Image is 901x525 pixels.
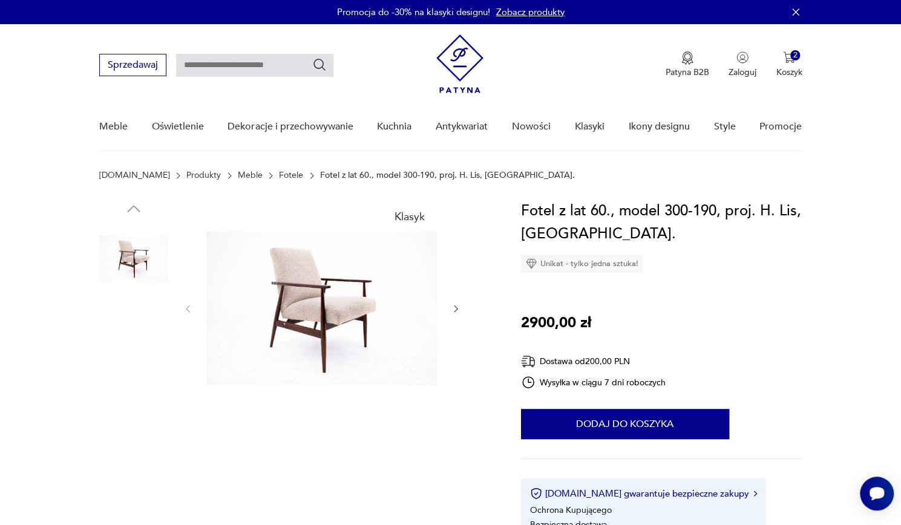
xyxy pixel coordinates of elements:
[521,200,802,246] h1: Fotel z lat 60., model 300-190, proj. H. Lis, [GEOGRAPHIC_DATA].
[666,67,709,78] p: Patyna B2B
[530,487,757,500] button: [DOMAIN_NAME] gwarantuje bezpieczne zakupy
[521,255,643,273] div: Unikat - tylko jedna sztuka!
[205,200,439,416] img: Zdjęcie produktu Fotel z lat 60., model 300-190, proj. H. Lis, Polska.
[521,311,591,334] p: 2900,00 zł
[666,51,709,78] button: Patyna B2B
[99,301,168,370] img: Zdjęcie produktu Fotel z lat 60., model 300-190, proj. H. Lis, Polska.
[436,34,483,93] img: Patyna - sklep z meblami i dekoracjami vintage
[387,204,432,230] div: Klasyk
[99,455,168,524] img: Zdjęcie produktu Fotel z lat 60., model 300-190, proj. H. Lis, Polska.
[521,354,666,369] div: Dostawa od 200,00 PLN
[312,57,327,72] button: Szukaj
[530,487,542,500] img: Ikona certyfikatu
[186,171,221,180] a: Produkty
[860,477,894,510] iframe: Smartsupp widget button
[521,354,536,369] img: Ikona dostawy
[736,51,749,64] img: Ikonka użytkownika
[753,491,757,497] img: Ikona strzałki w prawo
[99,171,170,180] a: [DOMAIN_NAME]
[521,409,729,439] button: Dodaj do koszyka
[575,103,604,150] a: Klasyki
[759,103,802,150] a: Promocje
[790,50,801,60] div: 2
[228,103,353,150] a: Dekoracje i przechowywanie
[681,51,693,65] img: Ikona medalu
[99,378,168,447] img: Zdjęcie produktu Fotel z lat 60., model 300-190, proj. H. Lis, Polska.
[666,51,709,78] a: Ikona medaluPatyna B2B
[729,51,756,78] button: Zaloguj
[512,103,551,150] a: Nowości
[436,103,488,150] a: Antykwariat
[337,6,490,18] p: Promocja do -30% na klasyki designu!
[783,51,795,64] img: Ikona koszyka
[99,103,128,150] a: Meble
[530,504,612,516] li: Ochrona Kupującego
[99,62,166,70] a: Sprzedawaj
[320,171,575,180] p: Fotel z lat 60., model 300-190, proj. H. Lis, [GEOGRAPHIC_DATA].
[729,67,756,78] p: Zaloguj
[713,103,735,150] a: Style
[279,171,303,180] a: Fotele
[377,103,411,150] a: Kuchnia
[628,103,689,150] a: Ikony designu
[99,54,166,76] button: Sprzedawaj
[526,258,537,269] img: Ikona diamentu
[776,67,802,78] p: Koszyk
[521,375,666,390] div: Wysyłka w ciągu 7 dni roboczych
[496,6,565,18] a: Zobacz produkty
[776,51,802,78] button: 2Koszyk
[99,224,168,293] img: Zdjęcie produktu Fotel z lat 60., model 300-190, proj. H. Lis, Polska.
[238,171,263,180] a: Meble
[152,103,204,150] a: Oświetlenie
